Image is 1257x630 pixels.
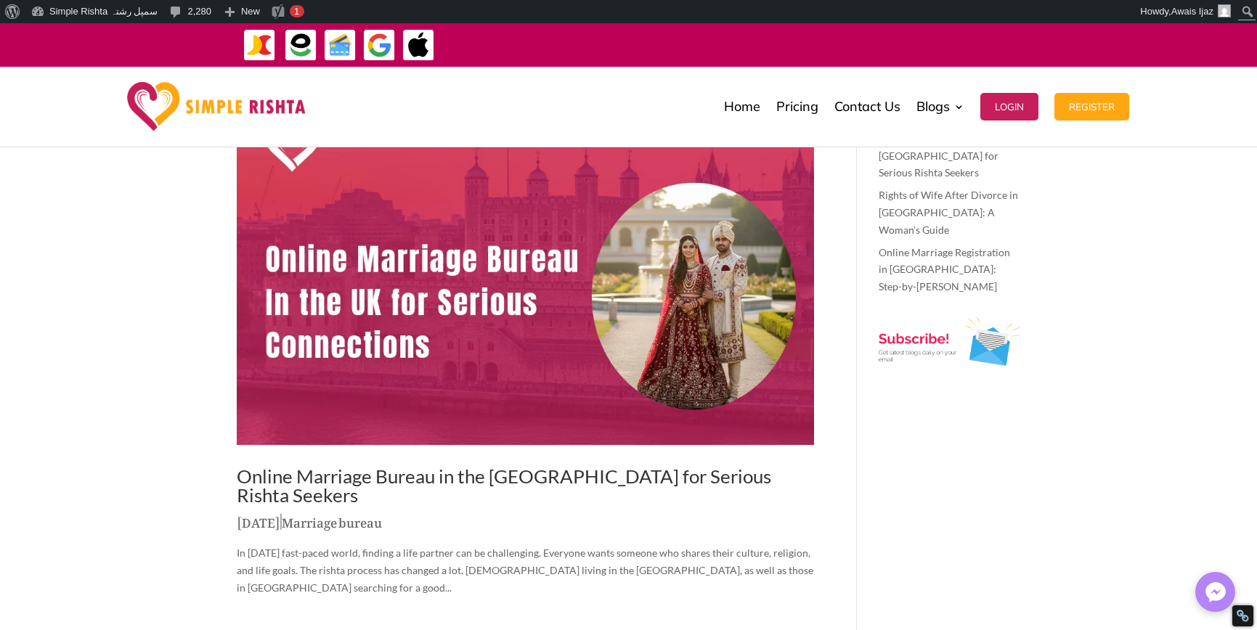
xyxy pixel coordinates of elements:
[724,70,760,143] a: Home
[237,465,771,507] a: Online Marriage Bureau in the [GEOGRAPHIC_DATA] for Serious Rishta Seekers
[285,29,317,62] img: EasyPaisa-icon
[324,29,357,62] img: Credit Cards
[980,70,1038,143] a: Login
[916,70,964,143] a: Blogs
[1171,6,1213,17] span: Awais Ijaz
[879,246,1010,293] a: Online Marriage Registration in [GEOGRAPHIC_DATA]: Step-by-[PERSON_NAME]
[243,29,276,62] img: JazzCash-icon
[1054,70,1129,143] a: Register
[879,132,1015,179] a: Online Marriage Bureau in the [GEOGRAPHIC_DATA] for Serious Rishta Seekers
[237,512,814,540] p: |
[1201,578,1230,607] img: Messenger
[237,504,280,535] span: [DATE]
[237,110,814,445] img: Online Marriage Bureau in the UK for Serious Rishta Seekers
[402,29,435,62] img: ApplePay-icon
[1236,609,1250,623] div: Restore Info Box &#10;&#10;NoFollow Info:&#10; META-Robots NoFollow: &#09;false&#10; META-Robots ...
[834,70,900,143] a: Contact Us
[980,93,1038,120] button: Login
[879,189,1018,236] a: Rights of Wife After Divorce in [GEOGRAPHIC_DATA]: A Woman’s Guide
[776,70,818,143] a: Pricing
[294,6,299,17] span: 1
[1054,93,1129,120] button: Register
[363,29,396,62] img: GooglePay-icon
[282,504,382,535] a: Marriage bureau
[237,110,814,597] article: In [DATE] fast-paced world, finding a life partner can be challenging. Everyone wants someone who...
